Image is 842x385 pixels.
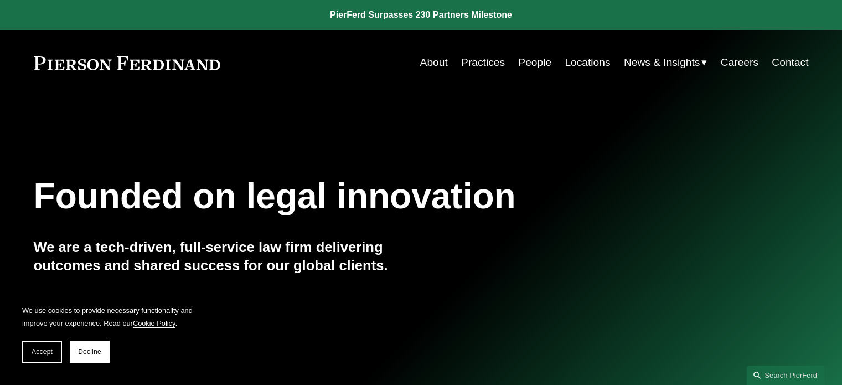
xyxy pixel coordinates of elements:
button: Decline [70,341,110,363]
span: Accept [32,348,53,356]
a: About [420,52,448,73]
h4: We are a tech-driven, full-service law firm delivering outcomes and shared success for our global... [34,238,421,274]
p: We use cookies to provide necessary functionality and improve your experience. Read our . [22,304,199,330]
a: Contact [772,52,808,73]
section: Cookie banner [11,293,210,374]
a: Locations [565,52,610,73]
a: Careers [721,52,758,73]
a: Practices [461,52,505,73]
h1: Founded on legal innovation [34,176,680,217]
button: Accept [22,341,62,363]
a: People [518,52,551,73]
span: News & Insights [624,53,700,73]
a: folder dropdown [624,52,707,73]
a: Search this site [747,366,824,385]
a: Cookie Policy [133,319,175,327]
span: Decline [78,348,101,356]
